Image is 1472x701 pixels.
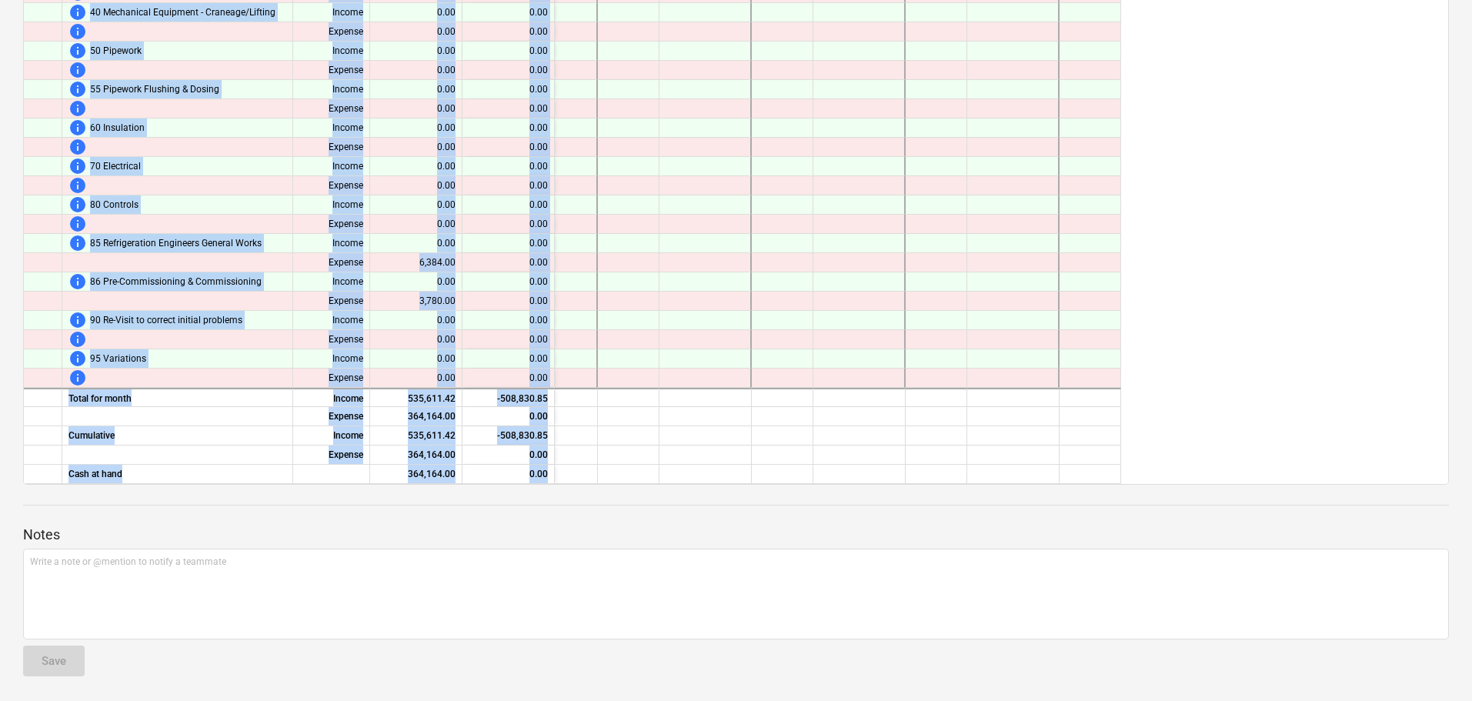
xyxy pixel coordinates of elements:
span: This line-item cannot be forecasted before revised budget is updated [68,61,87,79]
div: 0.00 [462,407,555,426]
div: Cash at hand [62,465,293,484]
div: 0.00 [370,119,462,138]
div: 0.00 [370,215,462,234]
span: This line-item cannot be forecasted before revised budget is updated [68,99,87,118]
span: 80 Controls [90,195,139,215]
span: This line-item cannot be forecasted before revised budget is updated [68,22,87,41]
span: 95 Variations [90,349,146,369]
div: Expense [293,253,370,272]
div: 0.00 [370,42,462,61]
div: Expense [293,138,370,157]
span: 55 Pipework Flushing & Dosing [90,80,219,99]
div: Income [293,272,370,292]
span: 60 Insulation [90,119,145,138]
div: Expense [293,330,370,349]
div: 0.00 [370,99,462,119]
span: This line-item cannot be forecasted before price for client is updated. To change this, contact y... [68,234,87,252]
div: 0.00 [370,311,462,330]
div: 0.00 [370,176,462,195]
span: 86 Pre-Commissioning & Commissioning [90,272,262,292]
div: 0.00 [469,234,548,253]
div: Expense [293,407,370,426]
span: 70 Electrical [90,157,141,176]
div: Income [293,234,370,253]
div: Income [293,349,370,369]
div: 0.00 [370,22,462,42]
div: 535,611.42 [370,388,462,407]
div: Income [293,42,370,61]
div: 0.00 [370,195,462,215]
div: 0.00 [469,292,548,311]
div: 0.00 [370,330,462,349]
iframe: Chat Widget [1395,627,1472,701]
div: 0.00 [469,3,548,22]
span: This line-item cannot be forecasted before price for client is updated. To change this, contact y... [68,157,87,175]
div: 0.00 [370,80,462,99]
div: 0.00 [370,138,462,157]
div: 0.00 [462,465,555,484]
span: This line-item cannot be forecasted before price for client is updated. To change this, contact y... [68,42,87,60]
p: Notes [23,526,1449,544]
div: 0.00 [370,157,462,176]
div: 0.00 [469,330,548,349]
div: 0.00 [370,272,462,292]
div: Cumulative [62,426,293,446]
span: This line-item cannot be forecasted before price for client is updated. To change this, contact y... [68,195,87,214]
span: This line-item cannot be forecasted before revised budget is updated [68,369,87,387]
div: 0.00 [370,61,462,80]
div: 0.00 [370,3,462,22]
div: 0.00 [469,42,548,61]
span: This line-item cannot be forecasted before price for client is updated. To change this, contact y... [68,80,87,98]
div: Income [293,426,370,446]
div: 0.00 [462,446,555,465]
span: This line-item cannot be forecasted before price for client is updated. To change this, contact y... [68,119,87,137]
div: Income [293,195,370,215]
div: Expense [293,446,370,465]
div: 0.00 [469,99,548,119]
div: 0.00 [469,311,548,330]
div: Income [293,311,370,330]
div: 364,164.00 [370,446,462,465]
div: Expense [293,176,370,195]
div: 0.00 [469,80,548,99]
div: 0.00 [469,138,548,157]
span: 40 Mechanical Equipment - Craneage/Lifting [90,3,275,22]
div: 0.00 [469,119,548,138]
div: Expense [293,369,370,388]
span: This line-item cannot be forecasted before price for client is updated. To change this, contact y... [68,272,87,291]
div: 0.00 [469,61,548,80]
span: 90 Re-Visit to correct initial problems [90,311,242,330]
div: 0.00 [370,369,462,388]
div: 364,164.00 [370,407,462,426]
div: Income [293,80,370,99]
div: 0.00 [469,349,548,369]
div: 0.00 [469,176,548,195]
div: 3,780.00 [370,292,462,311]
span: 85 Refrigeration Engineers General Works [90,234,262,253]
div: 0.00 [469,253,548,272]
div: 0.00 [469,369,548,388]
div: Expense [293,215,370,234]
div: 535,611.42 [370,426,462,446]
div: 0.00 [469,195,548,215]
span: This line-item cannot be forecasted before price for client is updated. To change this, contact y... [68,3,87,22]
span: This line-item cannot be forecasted before price for client is updated. To change this, contact y... [68,311,87,329]
div: 364,164.00 [370,465,462,484]
div: Income [293,157,370,176]
div: 0.00 [370,234,462,253]
span: This line-item cannot be forecasted before revised budget is updated [68,215,87,233]
div: Income [293,119,370,138]
span: This line-item cannot be forecasted before revised budget is updated [68,176,87,195]
span: This line-item cannot be forecasted before revised budget is updated [68,330,87,349]
div: Expense [293,22,370,42]
div: Expense [293,61,370,80]
div: Income [293,388,370,407]
div: 0.00 [469,272,548,292]
div: 0.00 [469,22,548,42]
div: 6,384.00 [370,253,462,272]
div: 0.00 [469,215,548,234]
span: 50 Pipework [90,42,142,61]
div: -508,830.85 [462,426,555,446]
div: 0.00 [469,157,548,176]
